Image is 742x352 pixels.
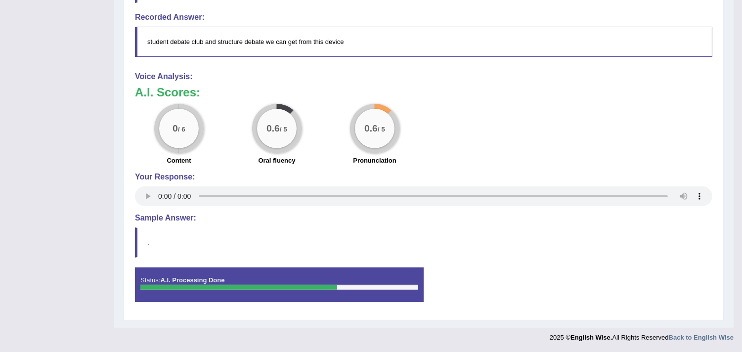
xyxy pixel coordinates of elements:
[135,27,712,57] blockquote: student debate club and structure debate we can get from this device
[135,173,712,181] h4: Your Response:
[160,276,224,284] strong: A.I. Processing Done
[364,123,378,134] big: 0.6
[135,86,200,99] b: A.I. Scores:
[669,334,734,341] a: Back to English Wise
[280,126,287,133] small: / 5
[258,156,295,165] label: Oral fluency
[135,214,712,222] h4: Sample Answer:
[173,123,178,134] big: 0
[167,156,191,165] label: Content
[266,123,280,134] big: 0.6
[178,126,185,133] small: / 6
[135,267,424,302] div: Status:
[353,156,396,165] label: Pronunciation
[135,72,712,81] h4: Voice Analysis:
[135,13,712,22] h4: Recorded Answer:
[570,334,612,341] strong: English Wise.
[135,227,712,258] blockquote: .
[550,328,734,342] div: 2025 © All Rights Reserved
[378,126,385,133] small: / 5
